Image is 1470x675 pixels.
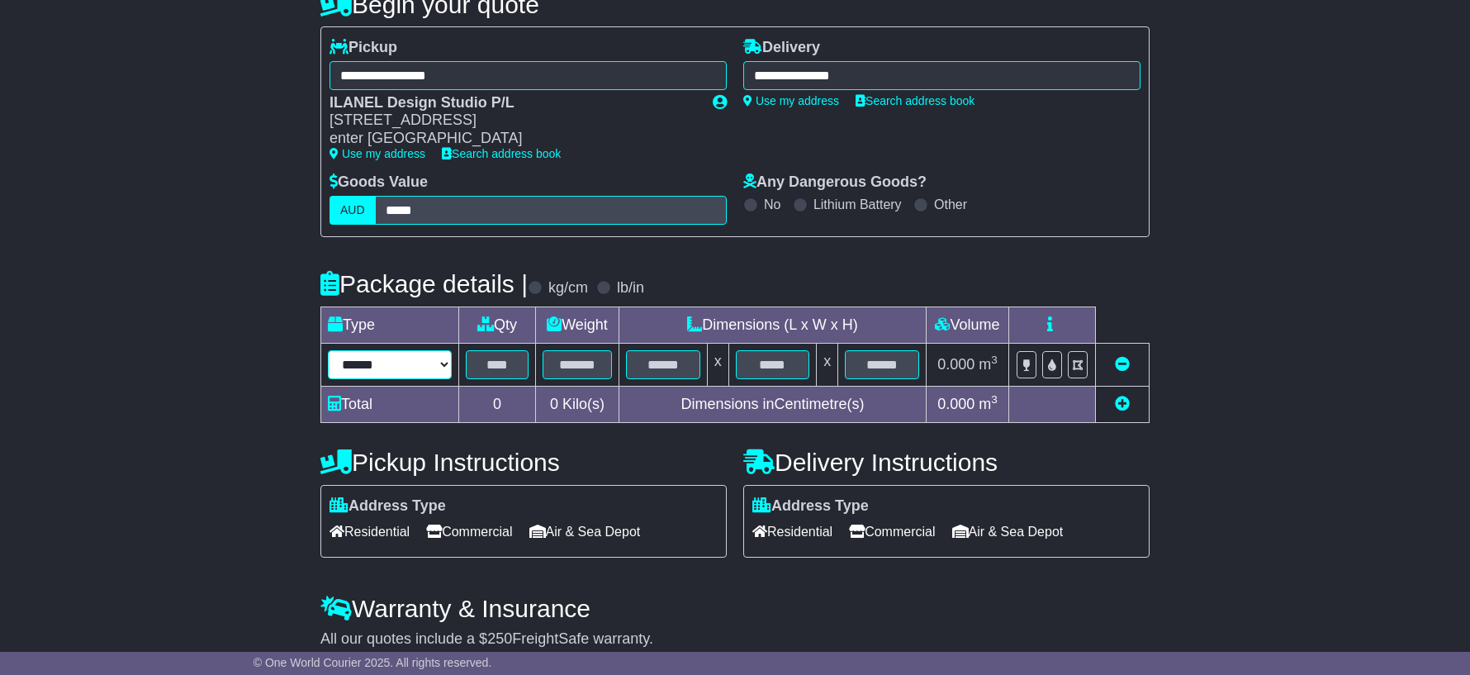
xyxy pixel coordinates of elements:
span: Residential [330,519,410,544]
td: x [707,343,728,386]
td: Qty [459,307,536,343]
label: Lithium Battery [813,197,902,212]
td: 0 [459,386,536,422]
span: Residential [752,519,832,544]
td: Total [321,386,459,422]
label: Goods Value [330,174,428,192]
div: enter [GEOGRAPHIC_DATA] [330,130,696,148]
label: Address Type [752,497,869,516]
span: Air & Sea Depot [952,519,1064,544]
div: ILANEL Design Studio P/L [330,94,696,112]
label: Any Dangerous Goods? [743,174,927,192]
h4: Package details | [320,270,528,297]
label: lb/in [617,279,644,297]
label: Pickup [330,39,397,57]
span: 0.000 [937,396,974,412]
label: Address Type [330,497,446,516]
sup: 3 [991,393,998,406]
td: Volume [926,307,1008,343]
span: m [979,356,998,373]
td: Kilo(s) [536,386,619,422]
a: Add new item [1115,396,1130,412]
span: Commercial [849,519,935,544]
div: All our quotes include a $ FreightSafe warranty. [320,630,1150,649]
span: Commercial [426,519,512,544]
td: Dimensions (L x W x H) [619,307,926,343]
span: Air & Sea Depot [529,519,641,544]
a: Remove this item [1115,356,1130,373]
a: Search address book [442,147,561,160]
td: x [817,343,838,386]
h4: Delivery Instructions [743,449,1150,476]
a: Use my address [330,147,425,160]
span: m [979,396,998,412]
h4: Warranty & Insurance [320,595,1150,622]
label: Other [934,197,967,212]
a: Search address book [856,94,974,107]
span: 250 [487,630,512,647]
td: Dimensions in Centimetre(s) [619,386,926,422]
sup: 3 [991,354,998,366]
label: AUD [330,196,376,225]
h4: Pickup Instructions [320,449,727,476]
div: [STREET_ADDRESS] [330,112,696,130]
label: No [764,197,780,212]
label: Delivery [743,39,820,57]
td: Weight [536,307,619,343]
span: 0.000 [937,356,974,373]
td: Type [321,307,459,343]
a: Use my address [743,94,839,107]
span: 0 [550,396,558,412]
span: © One World Courier 2025. All rights reserved. [254,656,492,669]
label: kg/cm [548,279,588,297]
